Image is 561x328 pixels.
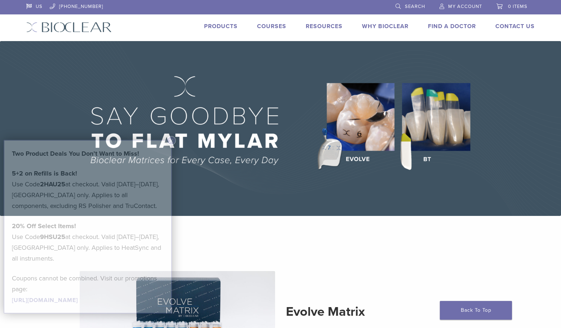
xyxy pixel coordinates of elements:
[508,4,527,9] span: 0 items
[40,180,65,188] strong: 2HAU25
[405,4,425,9] span: Search
[40,233,65,241] strong: 9HSU25
[167,136,176,145] button: Close
[12,169,77,177] strong: 5+2 on Refills is Back!
[306,23,343,30] a: Resources
[362,23,408,30] a: Why Bioclear
[286,303,482,320] h2: Evolve Matrix
[495,23,535,30] a: Contact Us
[428,23,476,30] a: Find A Doctor
[26,22,112,32] img: Bioclear
[12,297,78,304] a: [URL][DOMAIN_NAME]
[204,23,238,30] a: Products
[12,150,139,158] strong: Two Product Deals You Don’t Want to Miss!
[12,221,164,264] p: Use Code at checkout. Valid [DATE]–[DATE], [GEOGRAPHIC_DATA] only. Applies to HeatSync and all in...
[12,168,164,211] p: Use Code at checkout. Valid [DATE]–[DATE], [GEOGRAPHIC_DATA] only. Applies to all components, exc...
[448,4,482,9] span: My Account
[257,23,286,30] a: Courses
[12,222,76,230] strong: 20% Off Select Items!
[440,301,512,320] a: Back To Top
[12,273,164,305] p: Coupons cannot be combined. Visit our promotions page:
